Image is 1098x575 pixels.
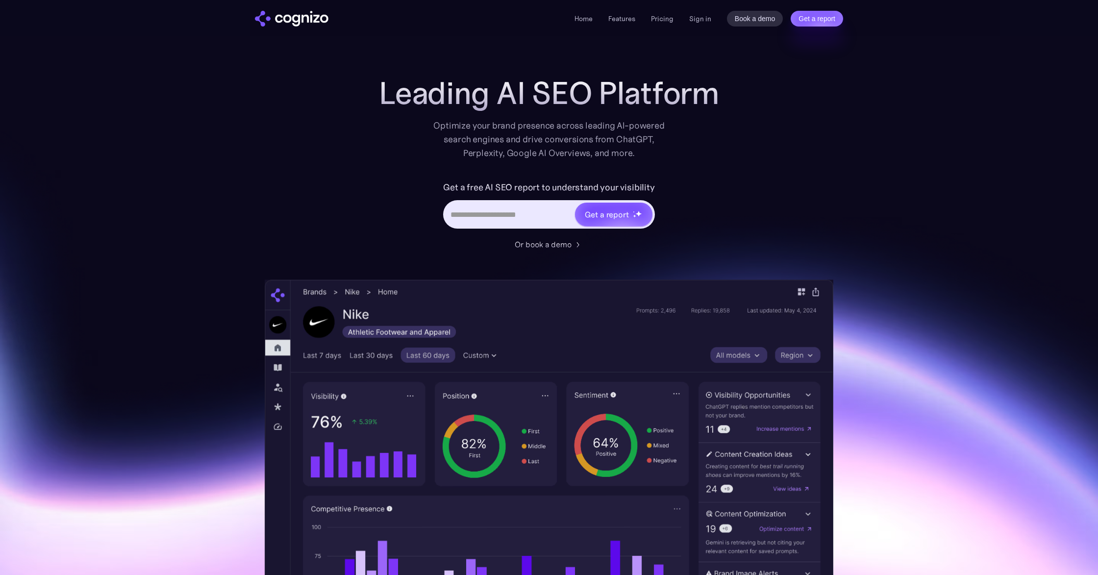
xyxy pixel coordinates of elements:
h1: Leading AI SEO Platform [379,76,719,111]
img: cognizo logo [255,11,328,26]
div: Or book a demo [515,238,572,250]
a: Get a report [791,11,843,26]
form: Hero URL Input Form [443,180,654,234]
img: star [633,214,636,218]
a: home [255,11,328,26]
div: Get a report [585,209,629,220]
img: star [633,211,634,212]
a: Get a reportstarstarstar [574,202,653,227]
a: Book a demo [727,11,783,26]
a: Home [574,14,593,23]
a: Or book a demo [515,238,583,250]
label: Get a free AI SEO report to understand your visibility [443,180,654,195]
a: Sign in [689,13,711,25]
img: star [635,210,642,217]
a: Features [608,14,635,23]
div: Optimize your brand presence across leading AI-powered search engines and drive conversions from ... [428,119,670,160]
a: Pricing [651,14,674,23]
